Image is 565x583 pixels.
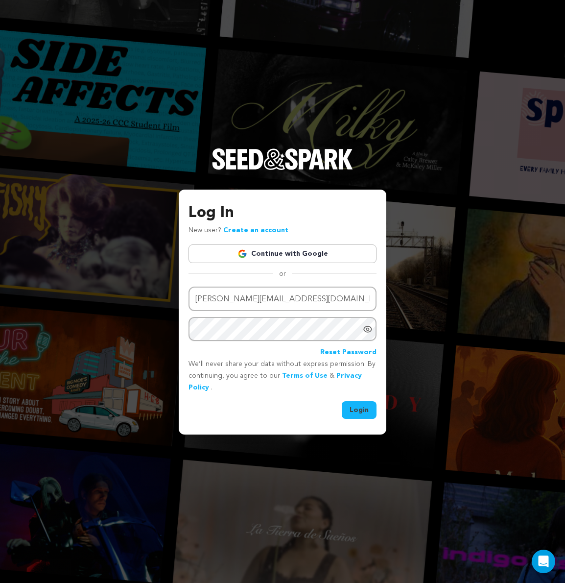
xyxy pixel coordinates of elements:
[188,244,377,263] a: Continue with Google
[188,372,362,391] a: Privacy Policy
[188,287,377,312] input: Email address
[188,359,377,393] p: We’ll never share your data without express permission. By continuing, you agree to our & .
[212,148,353,190] a: Seed&Spark Homepage
[223,227,288,234] a: Create an account
[188,225,288,237] p: New user?
[342,401,377,419] button: Login
[188,201,377,225] h3: Log In
[532,550,555,573] div: Open Intercom Messenger
[363,324,373,334] a: Show password as plain text. Warning: this will display your password on the screen.
[282,372,328,379] a: Terms of Use
[320,347,377,359] a: Reset Password
[237,249,247,259] img: Google logo
[273,269,292,279] span: or
[212,148,353,170] img: Seed&Spark Logo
